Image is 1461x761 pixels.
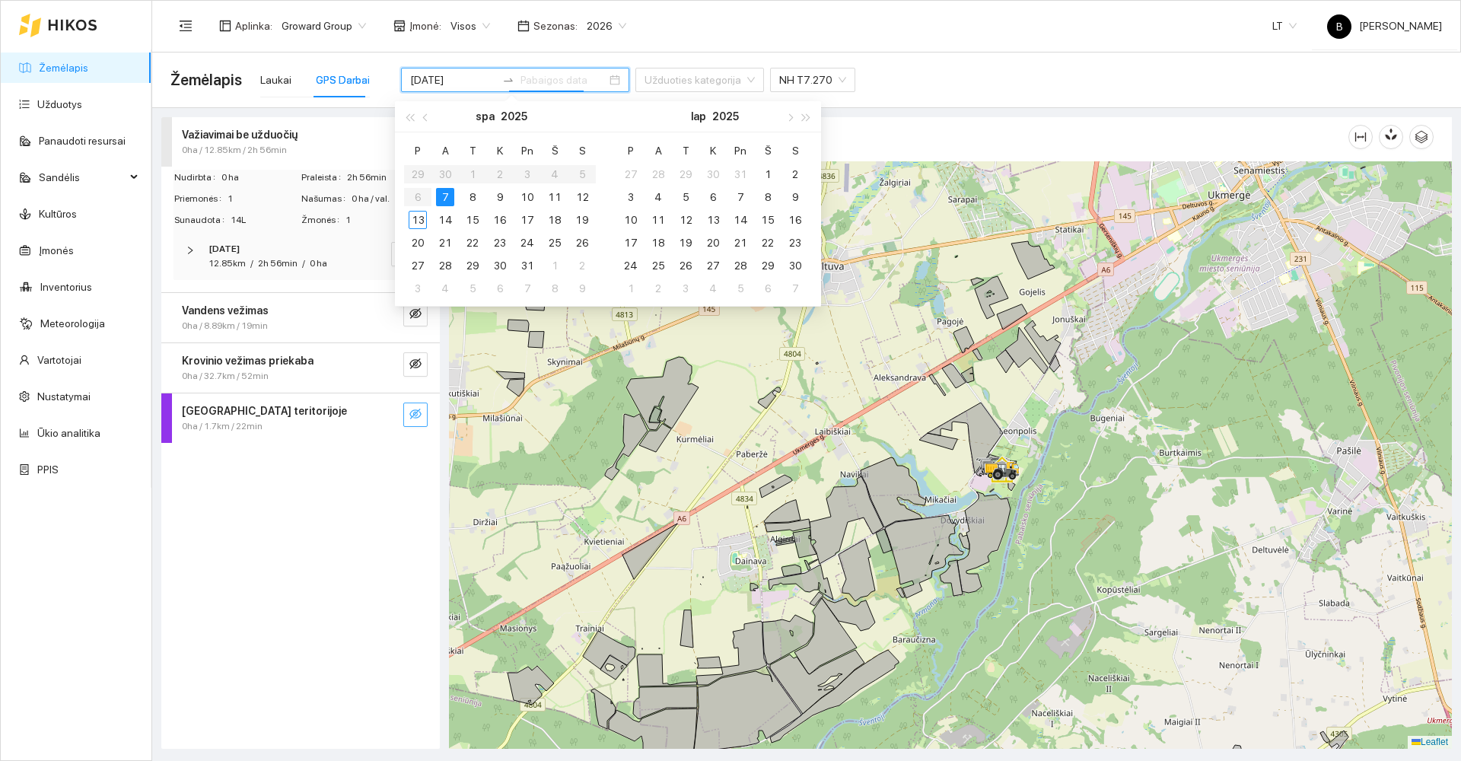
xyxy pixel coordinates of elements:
div: Laukai [260,72,291,88]
td: 2025-11-03 [617,186,645,209]
th: Š [541,139,568,163]
div: 21 [436,234,454,252]
td: 2025-12-06 [754,277,781,300]
strong: Važiavimai be užduočių [182,129,298,141]
div: 2 [649,279,667,298]
span: LT [1272,14,1297,37]
div: 7 [436,188,454,206]
span: 0 ha [310,258,327,269]
div: 1 [546,256,564,275]
td: 2025-10-31 [514,254,541,277]
a: Ūkio analitika [37,427,100,439]
div: Žemėlapis [467,115,1348,158]
td: 2025-10-31 [727,163,754,186]
div: 16 [491,211,509,229]
a: Užduotys [37,98,82,110]
div: [GEOGRAPHIC_DATA] teritorijoje0ha / 1.7km / 22mineye-invisible [161,393,440,443]
td: 2025-10-29 [459,254,486,277]
div: 9 [491,188,509,206]
td: 2025-11-04 [645,186,672,209]
td: 2025-11-05 [459,277,486,300]
td: 2025-11-14 [727,209,754,231]
div: 3 [622,188,640,206]
td: 2025-11-20 [699,231,727,254]
span: calendar [517,20,530,32]
td: 2025-11-25 [645,254,672,277]
span: B [1336,14,1343,39]
span: 0ha / 12.85km / 2h 56min [182,143,287,158]
div: 29 [463,256,482,275]
div: 4 [704,279,722,298]
div: GPS Darbai [316,72,370,88]
td: 2025-12-02 [645,277,672,300]
div: 15 [463,211,482,229]
td: 2025-11-28 [727,254,754,277]
div: 6 [759,279,777,298]
div: 28 [436,256,454,275]
a: Nustatymai [37,390,91,403]
div: 8 [463,188,482,206]
td: 2025-10-11 [541,186,568,209]
div: 19 [676,234,695,252]
div: 17 [622,234,640,252]
td: 2025-10-15 [459,209,486,231]
div: 9 [786,188,804,206]
div: 31 [518,256,536,275]
div: 18 [546,211,564,229]
span: 1 [228,192,300,206]
div: 30 [704,165,722,183]
div: 27 [622,165,640,183]
td: 2025-11-16 [781,209,809,231]
div: 8 [546,279,564,298]
div: 5 [676,188,695,206]
div: 24 [622,256,640,275]
th: K [486,139,514,163]
div: 29 [676,165,695,183]
button: eye-invisible [403,352,428,377]
td: 2025-10-12 [568,186,596,209]
div: 9 [573,279,591,298]
td: 2025-11-07 [514,277,541,300]
td: 2025-11-30 [781,254,809,277]
button: spa [476,101,495,132]
button: eye-invisible [403,302,428,326]
strong: [GEOGRAPHIC_DATA] teritorijoje [182,405,347,417]
div: 31 [731,165,750,183]
div: 4 [649,188,667,206]
td: 2025-10-25 [541,231,568,254]
a: Įmonės [39,244,74,256]
button: eye-invisible [391,242,415,266]
div: 13 [409,211,427,229]
div: 23 [491,234,509,252]
span: swap-right [502,74,514,86]
td: 2025-12-03 [672,277,699,300]
div: 14 [731,211,750,229]
a: Vartotojai [37,354,81,366]
td: 2025-10-19 [568,209,596,231]
td: 2025-12-07 [781,277,809,300]
span: 0ha / 8.89km / 19min [182,319,268,333]
div: 6 [704,188,722,206]
span: Žemėlapis [170,68,242,92]
button: lap [691,101,706,132]
th: Pn [514,139,541,163]
a: Inventorius [40,281,92,293]
td: 2025-11-05 [672,186,699,209]
td: 2025-10-10 [514,186,541,209]
span: Sezonas : [533,18,578,34]
div: 30 [491,256,509,275]
span: Praleista [301,170,347,185]
th: Š [754,139,781,163]
div: 4 [436,279,454,298]
td: 2025-12-01 [617,277,645,300]
span: right [186,246,195,255]
div: 7 [731,188,750,206]
div: 7 [786,279,804,298]
div: 30 [786,256,804,275]
div: 17 [518,211,536,229]
span: 0 ha [221,170,300,185]
td: 2025-11-04 [431,277,459,300]
td: 2025-11-22 [754,231,781,254]
a: Meteorologija [40,317,105,330]
td: 2025-10-07 [431,186,459,209]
